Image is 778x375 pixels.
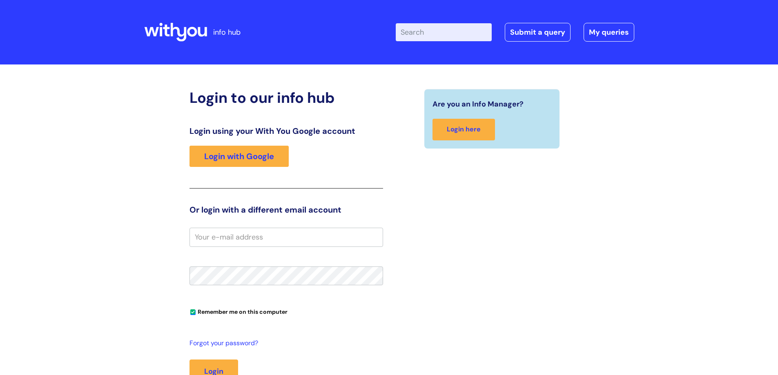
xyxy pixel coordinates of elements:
h3: Login using your With You Google account [189,126,383,136]
a: Login here [432,119,495,140]
input: Search [396,23,492,41]
input: Your e-mail address [189,228,383,246]
p: info hub [213,26,241,39]
span: Are you an Info Manager? [432,98,524,111]
a: My queries [584,23,634,42]
input: Remember me on this computer [190,310,196,315]
label: Remember me on this computer [189,306,288,315]
a: Forgot your password? [189,337,379,349]
h3: Or login with a different email account [189,205,383,215]
h2: Login to our info hub [189,89,383,107]
div: You can uncheck this option if you're logging in from a shared device [189,305,383,318]
a: Login with Google [189,146,289,167]
a: Submit a query [505,23,571,42]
